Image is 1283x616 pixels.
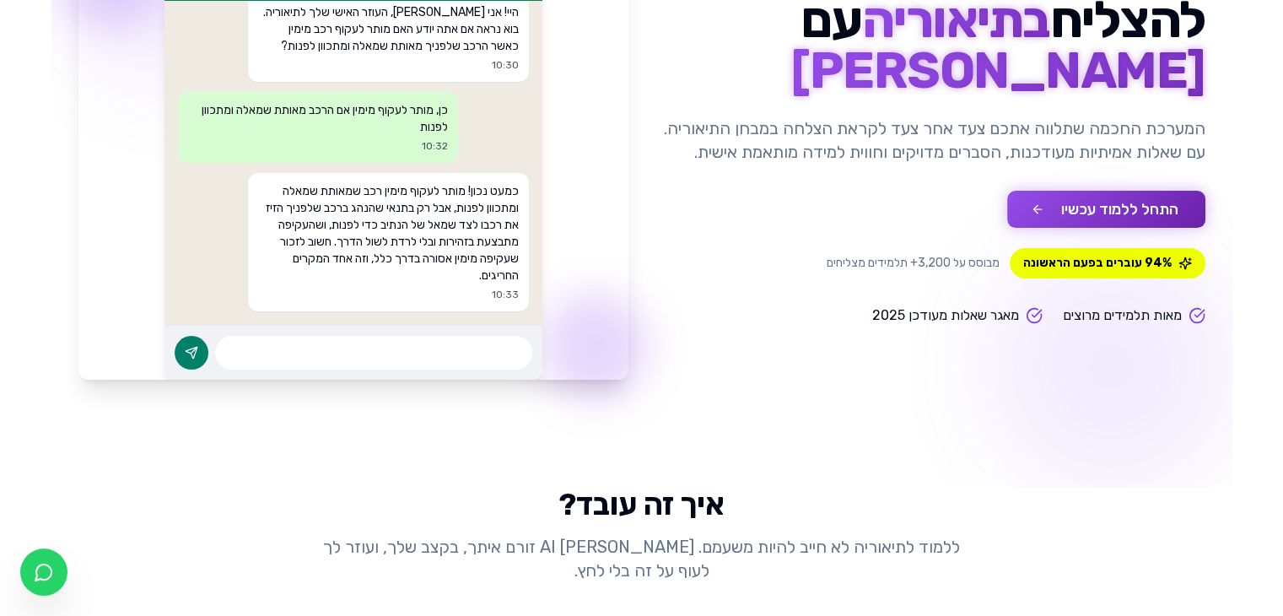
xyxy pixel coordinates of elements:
span: מבוסס על 3,200+ תלמידים מצליחים [827,255,1000,272]
span: מאגר שאלות מעודכן 2025 [872,305,1019,326]
p: כן, מותר לעקוף מימין אם הרכב מאותת שמאלה ומתכוון לפנות [188,100,449,133]
p: כמעט נכון! מותר לעקוף מימין רכב שמאותת שמאלה ומתכוון לפנות, אבל רק בתנאי שהנהג ברכב שלפניך הזיז א... [258,181,519,282]
p: 10:33 [258,285,519,299]
h2: איך זה עובד? [78,488,1205,521]
span: 94% עוברים בפעם הראשונה [1010,248,1205,278]
p: ללמוד לתיאוריה לא חייב להיות משעמם. [PERSON_NAME] AI זורם איתך, בקצב שלך, ועוזר לך לעוף על זה בלי... [318,535,966,582]
a: צ'אט בוואטסאפ [20,548,67,596]
p: היי! אני [PERSON_NAME], העוזר האישי שלך לתיאוריה. בוא נראה אם אתה יודע האם מותר לעקוף רכב מימין כ... [258,2,519,52]
span: [PERSON_NAME] [790,41,1205,100]
button: התחל ללמוד עכשיו [1007,191,1205,228]
p: 10:30 [258,56,519,69]
p: המערכת החכמה שתלווה אתכם צעד אחר צעד לקראת הצלחה במבחן התיאוריה. עם שאלות אמיתיות מעודכנות, הסברי... [655,116,1205,164]
span: מאות תלמידים מרוצים [1063,305,1182,326]
p: 10:32 [188,137,449,150]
